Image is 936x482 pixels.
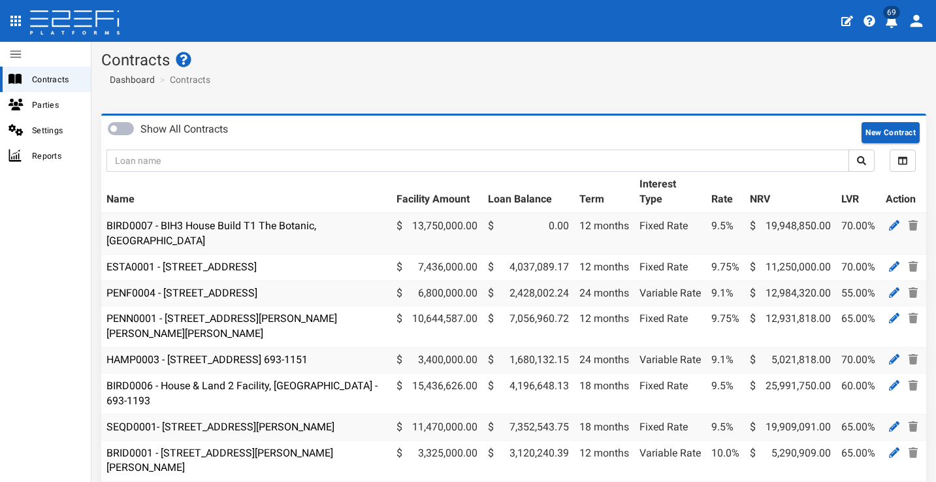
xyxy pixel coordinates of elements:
td: 9.5% [706,373,745,414]
td: 18 months [574,414,634,440]
td: 7,056,960.72 [483,306,574,347]
td: 15,436,626.00 [391,373,483,414]
h1: Contracts [101,52,926,69]
td: 9.75% [706,254,745,280]
button: New Contract [862,122,920,143]
td: 18 months [574,373,634,414]
th: Interest Type [634,172,706,213]
td: 65.00% [836,306,880,347]
a: Delete Contract [905,351,921,368]
a: SEQD0001- [STREET_ADDRESS][PERSON_NAME] [106,421,334,433]
a: Delete Contract [905,419,921,435]
td: 12 months [574,440,634,481]
a: Delete Contract [905,445,921,461]
label: Show All Contracts [140,122,228,137]
td: Variable Rate [634,280,706,306]
td: Fixed Rate [634,306,706,347]
td: 19,948,850.00 [745,213,836,254]
td: Variable Rate [634,347,706,374]
a: Delete Contract [905,378,921,394]
td: 4,196,648.13 [483,373,574,414]
td: 24 months [574,280,634,306]
td: 13,750,000.00 [391,213,483,254]
input: Loan name [106,150,849,172]
td: 10.0% [706,440,745,481]
th: Action [880,172,926,213]
a: Dashboard [105,73,155,86]
td: 12 months [574,254,634,280]
a: BRID0001 - [STREET_ADDRESS][PERSON_NAME][PERSON_NAME] [106,447,333,474]
th: Loan Balance [483,172,574,213]
span: Contracts [32,72,80,87]
td: 65.00% [836,414,880,440]
td: 25,991,750.00 [745,373,836,414]
td: 55.00% [836,280,880,306]
span: Dashboard [105,74,155,85]
td: 11,470,000.00 [391,414,483,440]
td: 3,120,240.39 [483,440,574,481]
td: 70.00% [836,213,880,254]
td: 24 months [574,347,634,374]
li: Contracts [157,73,210,86]
a: PENF0004 - [STREET_ADDRESS] [106,287,257,299]
td: 4,037,089.17 [483,254,574,280]
th: Term [574,172,634,213]
td: 9.5% [706,414,745,440]
th: NRV [745,172,836,213]
th: LVR [836,172,880,213]
td: 70.00% [836,254,880,280]
span: Settings [32,123,80,138]
td: 6,800,000.00 [391,280,483,306]
td: Fixed Rate [634,414,706,440]
td: 10,644,587.00 [391,306,483,347]
td: 12 months [574,213,634,254]
td: 9.75% [706,306,745,347]
td: 9.1% [706,280,745,306]
td: 2,428,002.24 [483,280,574,306]
td: 3,400,000.00 [391,347,483,374]
td: 12,931,818.00 [745,306,836,347]
td: 60.00% [836,373,880,414]
th: Name [101,172,391,213]
td: 0.00 [483,213,574,254]
td: Fixed Rate [634,373,706,414]
a: Delete Contract [905,285,921,301]
td: 12 months [574,306,634,347]
a: HAMP0003 - [STREET_ADDRESS] 693-1151 [106,353,308,366]
a: Delete Contract [905,217,921,234]
td: 70.00% [836,347,880,374]
span: Reports [32,148,80,163]
a: BIRD0006 - House & Land 2 Facility, [GEOGRAPHIC_DATA] - 693-1193 [106,379,378,407]
a: BIRD0007 - BIH3 House Build T1 The Botanic, [GEOGRAPHIC_DATA] [106,219,316,247]
td: Fixed Rate [634,213,706,254]
td: 5,021,818.00 [745,347,836,374]
td: Variable Rate [634,440,706,481]
td: 1,680,132.15 [483,347,574,374]
td: 5,290,909.00 [745,440,836,481]
td: 3,325,000.00 [391,440,483,481]
a: PENN0001 - [STREET_ADDRESS][PERSON_NAME][PERSON_NAME][PERSON_NAME] [106,312,337,340]
a: Delete Contract [905,310,921,327]
td: 9.1% [706,347,745,374]
th: Facility Amount [391,172,483,213]
td: 7,436,000.00 [391,254,483,280]
a: Delete Contract [905,259,921,275]
span: Parties [32,97,80,112]
td: 7,352,543.75 [483,414,574,440]
td: 11,250,000.00 [745,254,836,280]
td: 12,984,320.00 [745,280,836,306]
td: Fixed Rate [634,254,706,280]
td: 9.5% [706,213,745,254]
a: ESTA0001 - [STREET_ADDRESS] [106,261,257,273]
td: 65.00% [836,440,880,481]
th: Rate [706,172,745,213]
td: 19,909,091.00 [745,414,836,440]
